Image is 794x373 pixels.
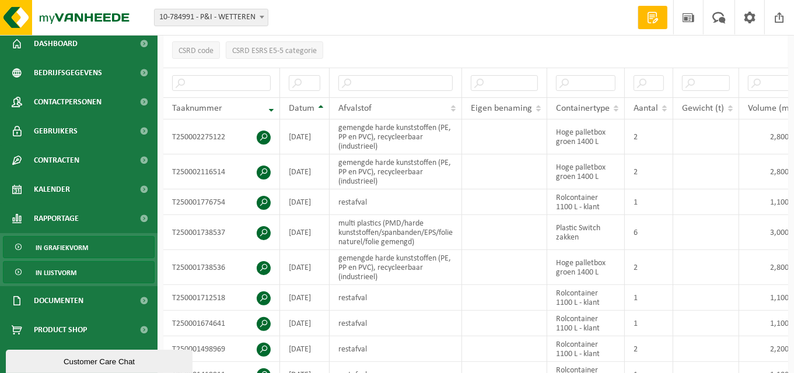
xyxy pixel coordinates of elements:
span: Aantal [634,104,658,113]
span: Documenten [34,286,83,315]
td: restafval [330,311,462,336]
span: Eigen benaming [471,104,532,113]
td: gemengde harde kunststoffen (PE, PP en PVC), recycleerbaar (industrieel) [330,119,462,154]
td: Hoge palletbox groen 1400 L [547,250,625,285]
td: restafval [330,285,462,311]
td: 2 [625,119,673,154]
span: Bedrijfsgegevens [34,58,102,87]
td: [DATE] [280,250,330,285]
td: gemengde harde kunststoffen (PE, PP en PVC), recycleerbaar (industrieel) [330,250,462,285]
td: Rolcontainer 1100 L - klant [547,285,625,311]
span: Containertype [556,104,610,113]
td: T250001712518 [163,285,280,311]
span: Contactpersonen [34,87,102,117]
td: 2 [625,250,673,285]
td: T250002275122 [163,119,280,154]
td: 1 [625,285,673,311]
span: CSRD ESRS E5-5 categorie [232,47,317,55]
td: gemengde harde kunststoffen (PE, PP en PVC), recycleerbaar (industrieel) [330,154,462,189]
span: In grafiekvorm [36,237,88,259]
td: [DATE] [280,119,330,154]
td: restafval [330,336,462,362]
td: 1 [625,311,673,336]
span: 10-784991 - P&I - WETTEREN [155,9,268,26]
td: Hoge palletbox groen 1400 L [547,119,625,154]
td: Hoge palletbox groen 1400 L [547,154,625,189]
span: Taaknummer [172,104,222,113]
td: T250002116514 [163,154,280,189]
span: Contracten [34,146,79,175]
span: Datum [289,104,314,113]
td: [DATE] [280,215,330,250]
a: In grafiekvorm [3,236,155,258]
td: Plastic Switch zakken [547,215,625,250]
span: Gewicht (t) [682,104,724,113]
button: CSRD codeCSRD code: Activate to sort [172,41,220,59]
td: T250001738536 [163,250,280,285]
td: [DATE] [280,311,330,336]
td: T250001498969 [163,336,280,362]
td: [DATE] [280,336,330,362]
td: 2 [625,154,673,189]
td: 1 [625,189,673,215]
td: 2 [625,336,673,362]
span: Gebruikers [34,117,78,146]
span: 10-784991 - P&I - WETTEREN [154,9,268,26]
td: multi plastics (PMD/harde kunststoffen/spanbanden/EPS/folie naturel/folie gemengd) [330,215,462,250]
iframe: chat widget [6,347,195,373]
td: restafval [330,189,462,215]
a: In lijstvorm [3,261,155,283]
span: Dashboard [34,29,78,58]
button: CSRD ESRS E5-5 categorieCSRD ESRS E5-5 categorie: Activate to sort [226,41,323,59]
span: Afvalstof [338,104,372,113]
span: CSRD code [179,47,214,55]
td: [DATE] [280,285,330,311]
td: Rolcontainer 1100 L - klant [547,311,625,336]
td: [DATE] [280,189,330,215]
td: T250001776754 [163,189,280,215]
td: T250001674641 [163,311,280,336]
span: In lijstvorm [36,262,76,284]
td: Rolcontainer 1100 L - klant [547,189,625,215]
td: [DATE] [280,154,330,189]
td: T250001738537 [163,215,280,250]
td: Rolcontainer 1100 L - klant [547,336,625,362]
span: Rapportage [34,204,79,233]
span: Kalender [34,175,70,204]
span: Product Shop [34,315,87,344]
td: 6 [625,215,673,250]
